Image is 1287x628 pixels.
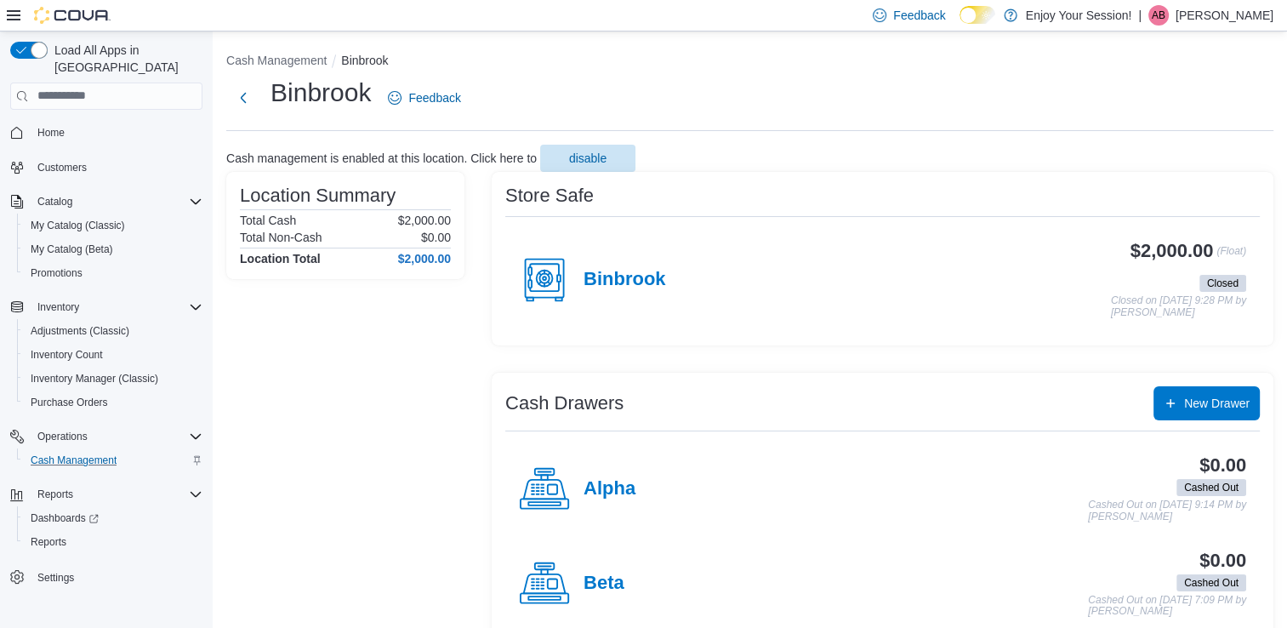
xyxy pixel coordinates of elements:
[31,348,103,362] span: Inventory Count
[37,571,74,585] span: Settings
[1026,5,1132,26] p: Enjoy Your Session!
[505,186,594,206] h3: Store Safe
[1153,386,1260,420] button: New Drawer
[17,391,209,414] button: Purchase Orders
[31,191,79,212] button: Catalog
[540,145,635,172] button: disable
[24,263,202,283] span: Promotions
[1184,480,1239,495] span: Cashed Out
[1111,295,1246,318] p: Closed on [DATE] 9:28 PM by [PERSON_NAME]
[24,368,165,389] a: Inventory Manager (Classic)
[893,7,945,24] span: Feedback
[3,425,209,448] button: Operations
[17,319,209,343] button: Adjustments (Classic)
[37,126,65,140] span: Home
[24,392,202,413] span: Purchase Orders
[24,345,110,365] a: Inventory Count
[24,215,132,236] a: My Catalog (Classic)
[24,239,120,260] a: My Catalog (Beta)
[17,343,209,367] button: Inventory Count
[505,393,624,414] h3: Cash Drawers
[17,237,209,261] button: My Catalog (Beta)
[1176,479,1246,496] span: Cashed Out
[1199,275,1246,292] span: Closed
[17,506,209,530] a: Dashboards
[37,195,72,208] span: Catalog
[24,532,73,552] a: Reports
[569,150,606,167] span: disable
[1176,574,1246,591] span: Cashed Out
[584,573,624,595] h4: Beta
[270,76,371,110] h1: Binbrook
[24,263,89,283] a: Promotions
[960,24,960,25] span: Dark Mode
[31,535,66,549] span: Reports
[421,231,451,244] p: $0.00
[3,120,209,145] button: Home
[1207,276,1239,291] span: Closed
[1176,5,1273,26] p: [PERSON_NAME]
[226,54,327,67] button: Cash Management
[37,300,79,314] span: Inventory
[24,532,202,552] span: Reports
[960,6,995,24] input: Dark Mode
[24,450,123,471] a: Cash Management
[24,239,202,260] span: My Catalog (Beta)
[24,508,105,528] a: Dashboards
[226,52,1273,72] nav: An example of EuiBreadcrumbs
[1199,551,1246,571] h3: $0.00
[3,190,209,214] button: Catalog
[240,186,396,206] h3: Location Summary
[240,252,321,265] h4: Location Total
[240,231,322,244] h6: Total Non-Cash
[31,157,94,178] a: Customers
[24,392,115,413] a: Purchase Orders
[31,484,80,505] button: Reports
[240,214,296,227] h6: Total Cash
[398,214,451,227] p: $2,000.00
[1088,595,1246,618] p: Cashed Out on [DATE] 7:09 PM by [PERSON_NAME]
[398,252,451,265] h4: $2,000.00
[17,214,209,237] button: My Catalog (Classic)
[1138,5,1142,26] p: |
[24,368,202,389] span: Inventory Manager (Classic)
[1216,241,1246,271] p: (Float)
[24,215,202,236] span: My Catalog (Classic)
[226,81,260,115] button: Next
[1130,241,1214,261] h3: $2,000.00
[48,42,202,76] span: Load All Apps in [GEOGRAPHIC_DATA]
[584,478,635,500] h4: Alpha
[31,372,158,385] span: Inventory Manager (Classic)
[37,488,73,501] span: Reports
[31,297,86,317] button: Inventory
[31,511,99,525] span: Dashboards
[3,295,209,319] button: Inventory
[31,219,125,232] span: My Catalog (Classic)
[31,484,202,505] span: Reports
[3,155,209,180] button: Customers
[31,426,94,447] button: Operations
[17,448,209,472] button: Cash Management
[408,89,460,106] span: Feedback
[31,426,202,447] span: Operations
[31,396,108,409] span: Purchase Orders
[24,321,136,341] a: Adjustments (Classic)
[31,191,202,212] span: Catalog
[17,530,209,554] button: Reports
[1152,5,1165,26] span: AB
[17,367,209,391] button: Inventory Manager (Classic)
[31,266,83,280] span: Promotions
[226,151,537,165] p: Cash management is enabled at this location. Click here to
[1088,500,1246,522] p: Cashed Out on [DATE] 9:14 PM by [PERSON_NAME]
[17,261,209,285] button: Promotions
[24,345,202,365] span: Inventory Count
[381,81,467,115] a: Feedback
[31,243,113,256] span: My Catalog (Beta)
[1184,575,1239,591] span: Cashed Out
[31,123,71,143] a: Home
[37,161,87,174] span: Customers
[1184,395,1250,412] span: New Drawer
[37,430,88,443] span: Operations
[24,450,202,471] span: Cash Management
[31,566,202,587] span: Settings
